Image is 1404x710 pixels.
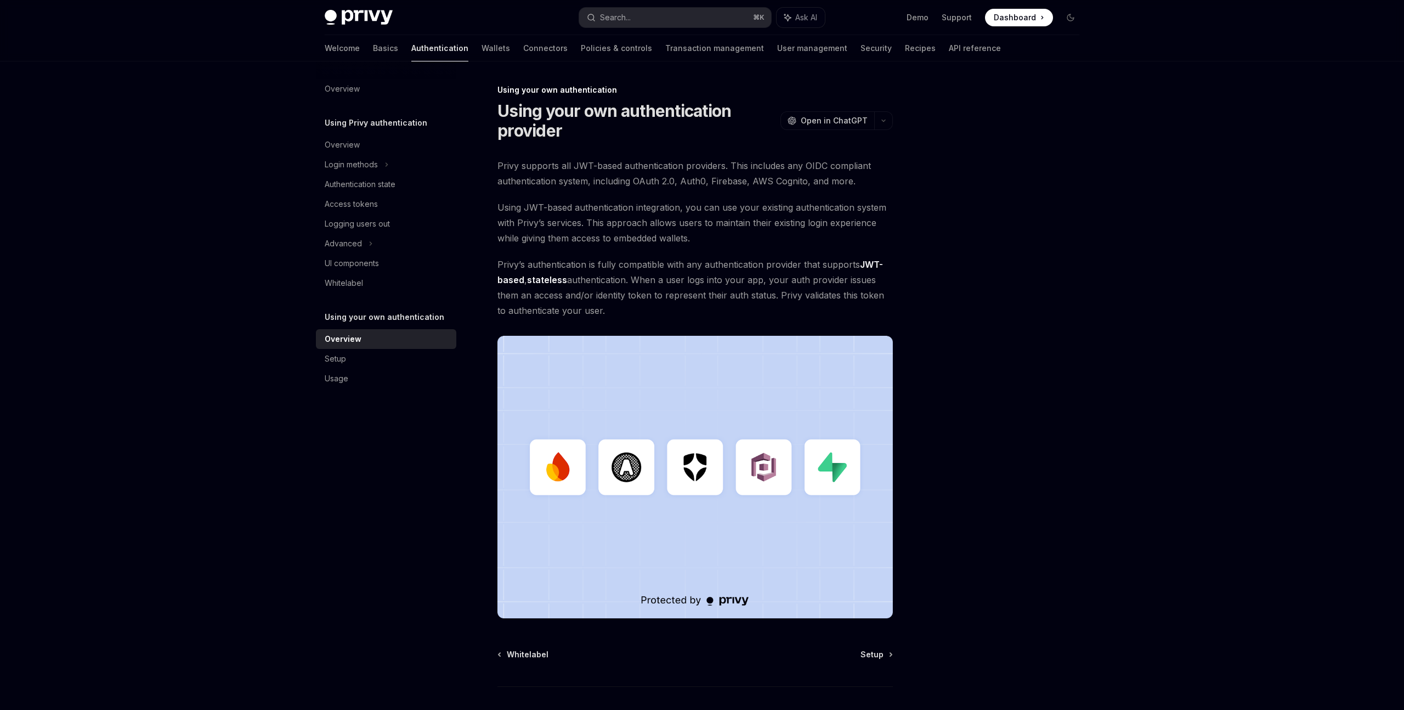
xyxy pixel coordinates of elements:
[325,352,346,365] div: Setup
[325,311,444,324] h5: Using your own authentication
[497,257,893,318] span: Privy’s authentication is fully compatible with any authentication provider that supports , authe...
[316,273,456,293] a: Whitelabel
[497,158,893,189] span: Privy supports all JWT-based authentication providers. This includes any OIDC compliant authentic...
[316,369,456,388] a: Usage
[325,198,378,211] div: Access tokens
[780,111,874,130] button: Open in ChatGPT
[325,82,360,95] div: Overview
[905,35,936,61] a: Recipes
[497,336,893,618] img: JWT-based auth splash
[325,217,390,230] div: Logging users out
[325,333,361,346] div: Overview
[325,237,362,250] div: Advanced
[373,35,398,61] a: Basics
[860,35,892,61] a: Security
[316,253,456,273] a: UI components
[777,8,825,27] button: Ask AI
[316,135,456,155] a: Overview
[497,200,893,246] span: Using JWT-based authentication integration, you can use your existing authentication system with ...
[482,35,510,61] a: Wallets
[325,277,363,290] div: Whitelabel
[316,329,456,349] a: Overview
[801,115,868,126] span: Open in ChatGPT
[325,35,360,61] a: Welcome
[316,79,456,99] a: Overview
[499,649,548,660] a: Whitelabel
[949,35,1001,61] a: API reference
[600,11,631,24] div: Search...
[497,84,893,95] div: Using your own authentication
[497,101,776,140] h1: Using your own authentication provider
[753,13,765,22] span: ⌘ K
[316,194,456,214] a: Access tokens
[994,12,1036,23] span: Dashboard
[507,649,548,660] span: Whitelabel
[1062,9,1079,26] button: Toggle dark mode
[325,158,378,171] div: Login methods
[581,35,652,61] a: Policies & controls
[860,649,892,660] a: Setup
[325,10,393,25] img: dark logo
[325,257,379,270] div: UI components
[316,174,456,194] a: Authentication state
[860,649,884,660] span: Setup
[942,12,972,23] a: Support
[325,116,427,129] h5: Using Privy authentication
[316,349,456,369] a: Setup
[665,35,764,61] a: Transaction management
[579,8,771,27] button: Search...⌘K
[411,35,468,61] a: Authentication
[777,35,847,61] a: User management
[325,372,348,385] div: Usage
[523,35,568,61] a: Connectors
[907,12,929,23] a: Demo
[985,9,1053,26] a: Dashboard
[325,178,395,191] div: Authentication state
[527,274,567,286] a: stateless
[325,138,360,151] div: Overview
[316,214,456,234] a: Logging users out
[795,12,817,23] span: Ask AI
